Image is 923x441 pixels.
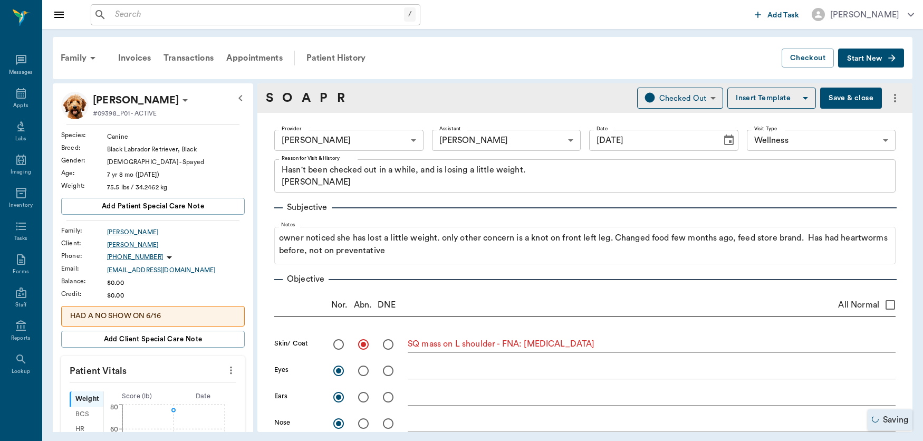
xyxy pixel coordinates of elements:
[282,125,301,132] label: Provider
[282,155,340,162] label: Reason for Visit & History
[107,132,245,141] div: Canine
[70,407,103,422] div: BCS
[11,334,31,342] div: Reports
[102,200,204,212] span: Add patient Special Care Note
[751,5,803,24] button: Add Task
[279,232,891,257] p: owner noticed she has lost a little weight. only other concern is a knot on front left leg. Chang...
[597,125,608,132] label: Date
[274,391,287,401] label: Ears
[49,4,70,25] button: Close drawer
[61,92,89,119] img: Profile Image
[93,92,179,109] p: [PERSON_NAME]
[589,130,714,151] input: MM/DD/YYYY
[12,368,30,376] div: Lookup
[107,240,245,250] a: [PERSON_NAME]
[107,227,245,237] a: [PERSON_NAME]
[93,109,157,118] p: #09398_P01 - ACTIVE
[61,168,107,178] div: Age :
[107,145,245,154] div: Black Labrador Retriever, Black
[107,265,245,275] a: [EMAIL_ADDRESS][DOMAIN_NAME]
[104,333,203,345] span: Add client Special Care Note
[11,168,31,176] div: Imaging
[282,89,292,108] a: O
[61,276,107,286] div: Balance :
[107,291,245,300] div: $0.00
[61,130,107,140] div: Species :
[61,156,107,165] div: Gender :
[838,299,879,311] span: All Normal
[112,45,157,71] a: Invoices
[107,253,163,262] p: [PHONE_NUMBER]
[282,164,888,188] textarea: Hasn't been checked out in a while, and is losing a little weight. [PERSON_NAME]
[61,251,107,261] div: Phone :
[331,299,348,311] p: Nor.
[170,391,236,401] div: Date
[782,49,834,68] button: Checkout
[61,238,107,248] div: Client :
[61,264,107,273] div: Email :
[659,92,707,104] div: Checked Out
[432,130,581,151] div: [PERSON_NAME]
[803,5,922,24] button: [PERSON_NAME]
[107,170,245,179] div: 7 yr 8 mo ([DATE])
[70,422,103,437] div: HR
[747,130,896,151] div: Wellness
[9,202,33,209] div: Inventory
[718,130,739,151] button: Choose date, selected date is Sep 5, 2025
[838,49,904,68] button: Start New
[754,125,777,132] label: Visit Type
[61,289,107,299] div: Credit :
[70,311,236,322] p: HAD A NO SHOW ON 6/16
[104,391,170,401] div: Score ( lb )
[378,299,395,311] p: DNE
[61,143,107,152] div: Breed :
[337,89,345,108] a: R
[223,361,239,379] button: more
[107,157,245,167] div: [DEMOGRAPHIC_DATA] - Spayed
[408,338,896,350] textarea: SQ mass on L shoulder - FNA: [MEDICAL_DATA]
[274,418,290,427] label: Nose
[274,130,424,151] div: [PERSON_NAME]
[404,7,416,22] div: /
[13,102,28,110] div: Appts
[281,222,295,229] label: Notes
[111,7,404,22] input: Search
[283,273,329,285] p: Objective
[61,181,107,190] div: Weight :
[110,404,118,410] tspan: 80
[107,183,245,192] div: 75.5 lbs / 34.2462 kg
[61,356,245,382] p: Patient Vitals
[283,201,332,214] p: Subjective
[61,226,107,235] div: Family :
[14,235,27,243] div: Tasks
[107,278,245,287] div: $0.00
[830,8,899,21] div: [PERSON_NAME]
[157,45,220,71] div: Transactions
[868,409,912,430] div: Saving
[354,299,372,311] p: Abn.
[93,92,179,109] div: Daisy Brownlee
[302,89,311,108] a: A
[820,88,882,109] button: Save & close
[320,89,328,108] a: P
[220,45,289,71] a: Appointments
[9,69,33,76] div: Messages
[439,125,461,132] label: Assistant
[727,88,816,109] button: Insert Template
[13,268,28,276] div: Forms
[11,405,36,430] iframe: Intercom live chat
[266,89,273,108] a: S
[300,45,372,71] a: Patient History
[61,198,245,215] button: Add patient Special Care Note
[70,391,103,407] div: Weight
[110,426,118,432] tspan: 60
[15,301,26,309] div: Staff
[61,331,245,348] button: Add client Special Care Note
[274,365,289,375] label: Eyes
